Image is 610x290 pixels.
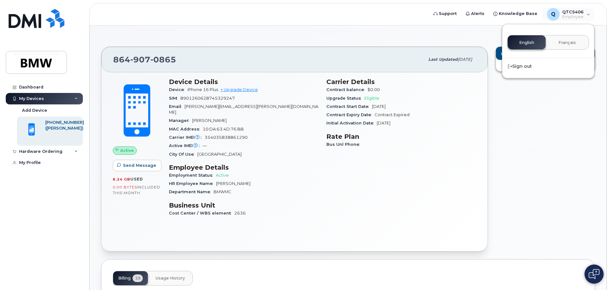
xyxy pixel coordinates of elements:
span: Last updated [428,57,458,62]
span: Contract Start Date [326,104,372,109]
span: Contract Expired [374,112,410,117]
span: [DATE] [372,104,386,109]
span: Initial Activation Date [326,121,377,125]
h3: Rate Plan [326,133,476,140]
span: 6.24 GB [113,177,130,181]
h3: Device Details [169,78,319,86]
span: Manager [169,118,192,123]
span: Upgrade Status [326,96,364,101]
span: City Of Use [169,152,197,157]
span: BMWMC [214,189,231,194]
span: HR Employee Name [169,181,216,186]
span: Active [216,173,229,178]
button: Add Roaming Package [496,47,595,60]
span: 354035838861290 [205,135,248,140]
span: 0865 [150,55,176,64]
span: 8901260628745329247 [180,96,235,101]
span: MAC Address [169,127,203,131]
span: Usage History [156,276,185,281]
span: Contract balance [326,87,367,92]
span: Email [169,104,185,109]
span: iPhone 16 Plus [187,87,218,92]
span: Carrier IMEI [169,135,205,140]
span: [DATE] [458,57,472,62]
span: used [130,177,143,181]
span: Active IMEI [169,143,203,148]
span: Français [558,40,576,45]
h3: Business Unit [169,202,319,209]
span: Contract Expiry Date [326,112,374,117]
a: + Upgrade Device [221,87,258,92]
span: Add Roaming Package [501,51,559,57]
span: [PERSON_NAME][EMAIL_ADDRESS][PERSON_NAME][DOMAIN_NAME] [169,104,318,115]
h3: Employee Details [169,164,319,171]
span: 907 [130,55,150,64]
div: Sign out [502,60,594,72]
img: Open chat [589,269,599,279]
span: Send Message [123,162,156,168]
span: [PERSON_NAME] [216,181,251,186]
span: Department Name [169,189,214,194]
h3: Carrier Details [326,78,476,86]
button: Send Message [113,160,162,171]
span: 10:DA:63:4D:76:BB [203,127,244,131]
span: [PERSON_NAME] [192,118,227,123]
span: [DATE] [377,121,390,125]
span: Active [120,147,134,153]
span: Bus Unl Phone [326,142,363,147]
span: 0.00 Bytes [113,185,137,189]
span: Eligible [364,96,379,101]
span: Employment Status [169,173,216,178]
span: — [203,143,207,148]
span: SIM [169,96,180,101]
span: 864 [113,55,176,64]
a: Create Helpdesk Submission [496,60,595,71]
span: 2636 [234,211,246,216]
span: [GEOGRAPHIC_DATA] [197,152,242,157]
span: Device [169,87,187,92]
span: Cost Center / WBS element [169,211,234,216]
span: $0.00 [367,87,380,92]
